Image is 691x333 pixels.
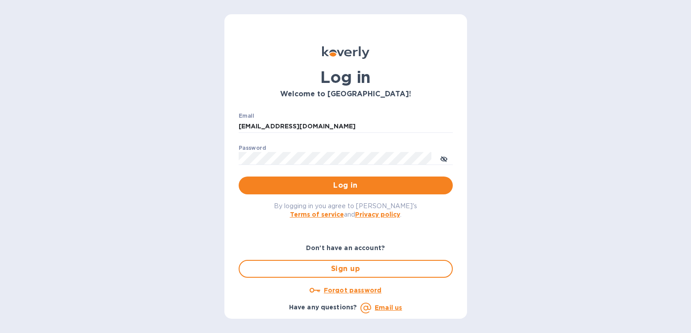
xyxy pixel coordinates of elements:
label: Password [239,145,266,151]
u: Forgot password [324,287,381,294]
button: Sign up [239,260,453,278]
b: Have any questions? [289,304,357,311]
span: By logging in you agree to [PERSON_NAME]'s and . [274,202,417,218]
span: Log in [246,180,446,191]
button: toggle password visibility [435,149,453,167]
a: Terms of service [290,211,344,218]
a: Privacy policy [355,211,400,218]
input: Enter email address [239,120,453,133]
img: Koverly [322,46,369,59]
h1: Log in [239,68,453,86]
span: Sign up [247,263,445,274]
button: Log in [239,177,453,194]
b: Don't have an account? [306,244,385,251]
a: Email us [375,304,402,311]
label: Email [239,113,254,119]
h3: Welcome to [GEOGRAPHIC_DATA]! [239,90,453,99]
